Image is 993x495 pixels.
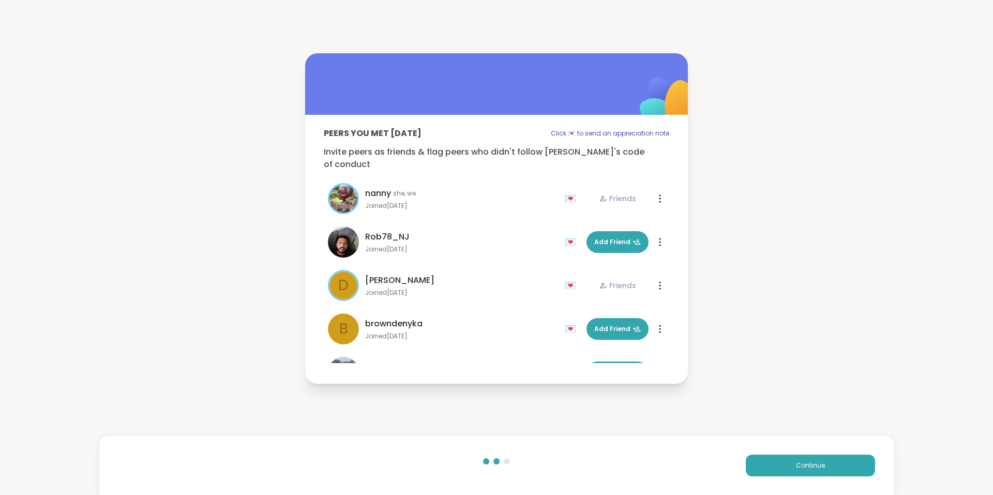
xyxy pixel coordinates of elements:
[586,362,649,383] button: Add Friend
[338,275,349,296] span: D
[329,185,357,213] img: nanny
[365,245,559,253] span: Joined [DATE]
[339,318,348,340] span: b
[328,357,359,388] img: Marif
[599,193,636,204] div: Friends
[586,231,649,253] button: Add Friend
[586,318,649,340] button: Add Friend
[365,202,559,210] span: Joined [DATE]
[594,237,641,247] span: Add Friend
[565,277,580,294] div: 💌
[599,280,636,291] div: Friends
[365,318,423,330] span: browndenyka
[324,146,669,171] p: Invite peers as friends & flag peers who didn't follow [PERSON_NAME]'s code of conduct
[746,455,875,476] button: Continue
[796,461,825,470] span: Continue
[365,231,410,243] span: Rob78_NJ
[615,51,718,154] img: ShareWell Logomark
[365,187,391,200] span: nanny
[594,324,641,334] span: Add Friend
[565,234,580,250] div: 💌
[365,361,386,373] span: Marif
[365,289,559,297] span: Joined [DATE]
[365,274,434,287] span: [PERSON_NAME]
[365,332,559,340] span: Joined [DATE]
[324,127,422,140] p: Peers you met [DATE]
[565,321,580,337] div: 💌
[565,190,580,207] div: 💌
[393,189,416,198] span: she, we
[328,227,359,258] img: Rob78_NJ
[551,127,669,140] p: Click 💌 to send an appreciation note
